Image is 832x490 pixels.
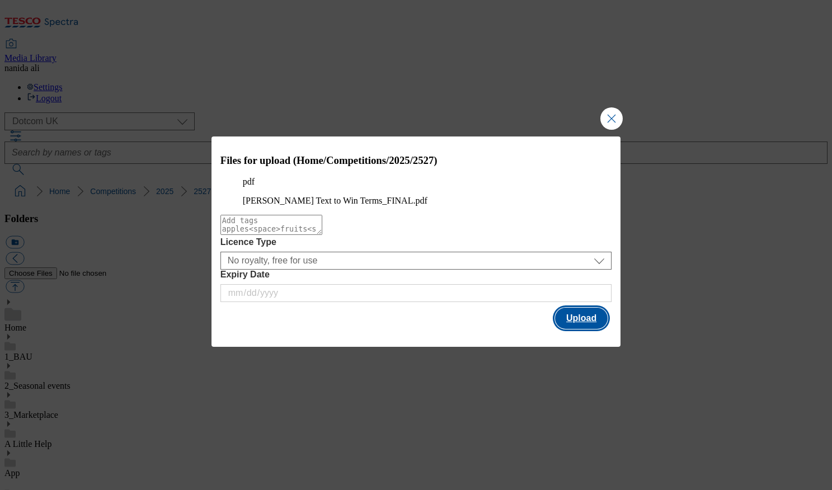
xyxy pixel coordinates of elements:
[243,177,590,187] p: pdf
[220,270,612,280] label: Expiry Date
[211,136,621,347] div: Modal
[220,154,612,167] h3: Files for upload (Home/Competitions/2025/2527)
[220,237,612,247] label: Licence Type
[555,308,608,329] button: Upload
[243,196,590,206] figcaption: [PERSON_NAME] Text to Win Terms_FINAL.pdf
[600,107,623,130] button: Close Modal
